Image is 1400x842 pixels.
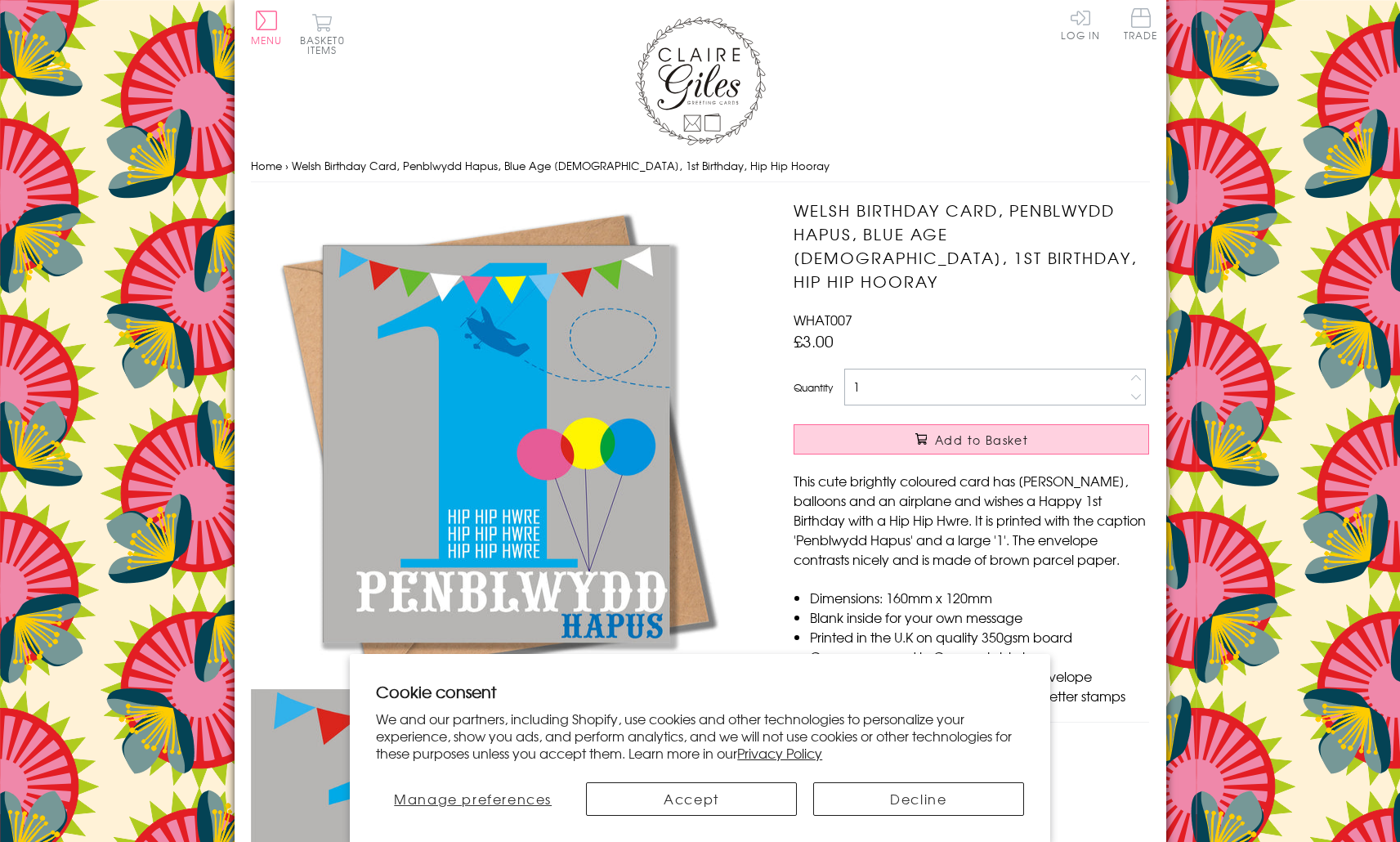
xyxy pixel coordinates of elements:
h2: Cookie consent [376,680,1024,703]
li: Blank inside for your own message [810,607,1149,627]
span: › [285,158,288,173]
a: Log In [1061,8,1100,40]
li: Dimensions: 160mm x 120mm [810,588,1149,607]
span: Welsh Birthday Card, Penblwydd Hapus, Blue Age [DEMOGRAPHIC_DATA], 1st Birthday, Hip Hip Hooray [292,158,830,173]
a: Trade [1124,8,1158,43]
nav: breadcrumbs [251,150,1150,183]
button: Add to Basket [794,424,1149,455]
button: Decline [813,782,1024,816]
p: This cute brightly coloured card has [PERSON_NAME], balloons and an airplane and wishes a Happy 1... [794,471,1149,569]
li: Comes wrapped in Compostable bag [810,647,1149,666]
p: We and our partners, including Shopify, use cookies and other technologies to personalize your ex... [376,710,1024,761]
span: WHAT007 [794,310,852,329]
label: Quantity [794,380,833,395]
li: Printed in the U.K on quality 350gsm board [810,627,1149,647]
img: Claire Giles Greetings Cards [635,16,766,146]
span: Add to Basket [935,432,1028,448]
button: Basket0 items [300,13,345,55]
span: Trade [1124,8,1158,40]
span: £3.00 [794,329,834,352]
a: Home [251,158,282,173]
img: Welsh Birthday Card, Penblwydd Hapus, Blue Age 1, 1st Birthday, Hip Hip Hooray [251,199,741,689]
h1: Welsh Birthday Card, Penblwydd Hapus, Blue Age [DEMOGRAPHIC_DATA], 1st Birthday, Hip Hip Hooray [794,199,1149,293]
button: Menu [251,11,283,45]
a: Privacy Policy [737,743,822,763]
span: Menu [251,33,283,47]
span: 0 items [307,33,345,57]
span: Manage preferences [394,789,552,808]
button: Manage preferences [376,782,570,816]
button: Accept [586,782,797,816]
